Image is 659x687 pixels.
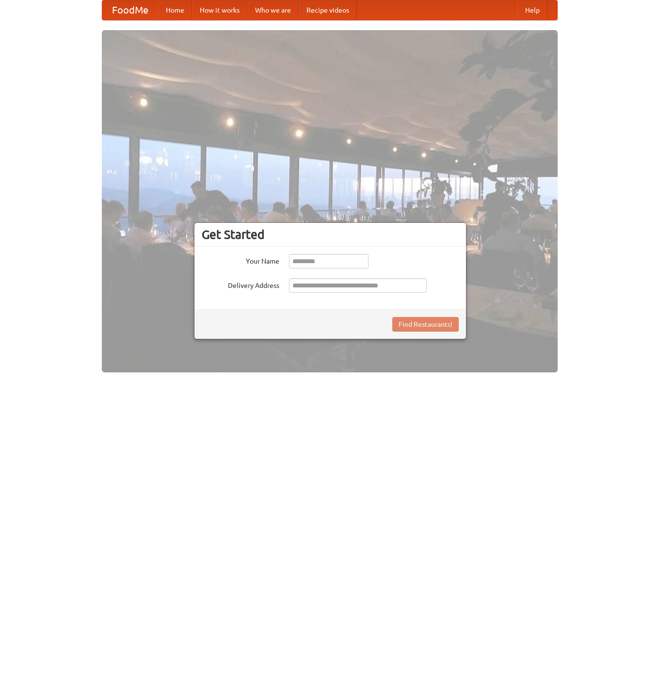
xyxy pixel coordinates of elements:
[102,0,158,20] a: FoodMe
[299,0,357,20] a: Recipe videos
[158,0,192,20] a: Home
[392,317,459,332] button: Find Restaurants!
[202,254,279,266] label: Your Name
[202,278,279,290] label: Delivery Address
[192,0,247,20] a: How it works
[202,227,459,242] h3: Get Started
[247,0,299,20] a: Who we are
[517,0,547,20] a: Help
